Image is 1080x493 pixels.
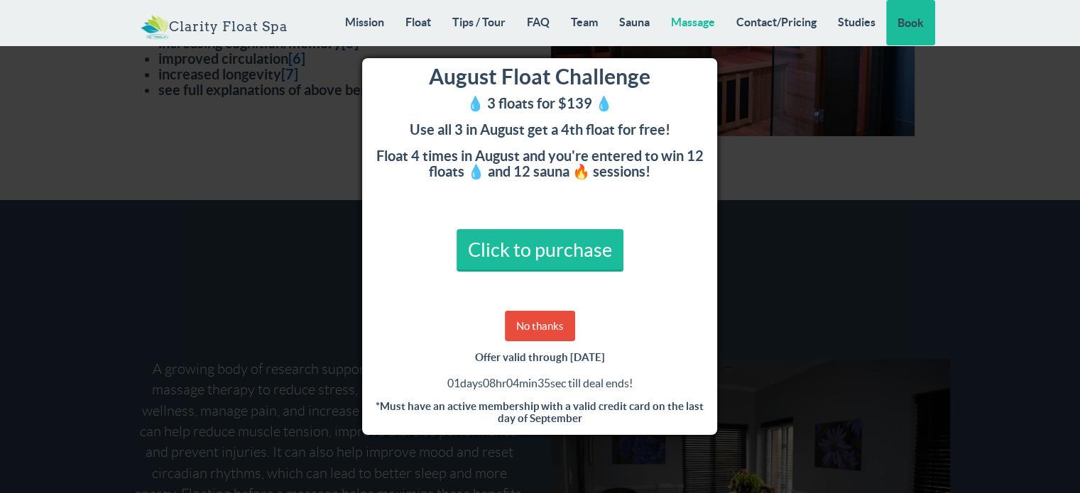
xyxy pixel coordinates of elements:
h5: Offer valid through [DATE] [373,352,707,364]
h4: 💧 3 floats for $139 💧 [373,96,707,111]
h4: Float 4 times in August and you're entered to win 12 floats 💧 and 12 sauna 🔥 sessions! [373,148,707,179]
h4: Use all 3 in August get a 4th float for free! [373,122,707,138]
span: 35 [538,377,550,389]
span: 01 [447,377,460,389]
span: 04 [506,377,519,389]
span: days hr min sec till deal ends! [447,377,633,389]
a: Click to purchase [457,229,623,272]
a: No thanks [505,311,575,341]
h5: *Must have an active membership with a valid credit card on the last day of September [373,401,707,424]
h3: August Float Challenge [373,65,707,89]
span: 08 [483,377,496,389]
